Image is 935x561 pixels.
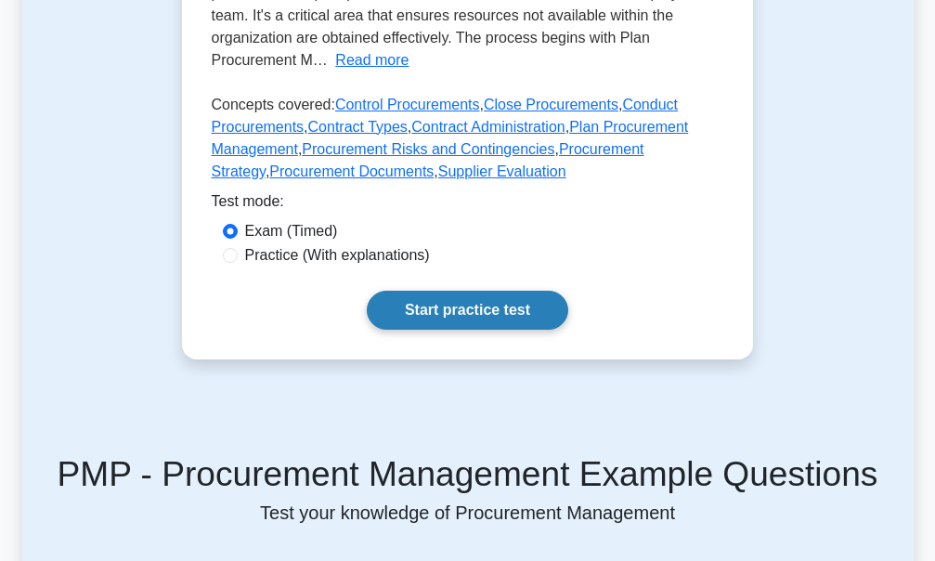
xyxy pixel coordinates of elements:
a: Start practice test [367,291,568,330]
div: Test mode: [212,190,724,220]
p: Test your knowledge of Procurement Management [45,502,891,524]
button: Read more [335,49,409,72]
label: Practice (With explanations) [245,244,430,267]
a: Contract Administration [411,119,565,135]
a: Supplier Evaluation [438,163,566,179]
p: Concepts covered: , , , , , , , , , [212,94,724,190]
h5: PMP - Procurement Management Example Questions [45,453,891,495]
a: Plan Procurement Management [212,119,689,157]
a: Procurement Risks and Contingencies [302,141,554,157]
a: Control Procurements [335,97,480,112]
a: Close Procurements [484,97,618,112]
label: Exam (Timed) [245,220,338,242]
a: Procurement Documents [269,163,434,179]
a: Contract Types [308,119,408,135]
